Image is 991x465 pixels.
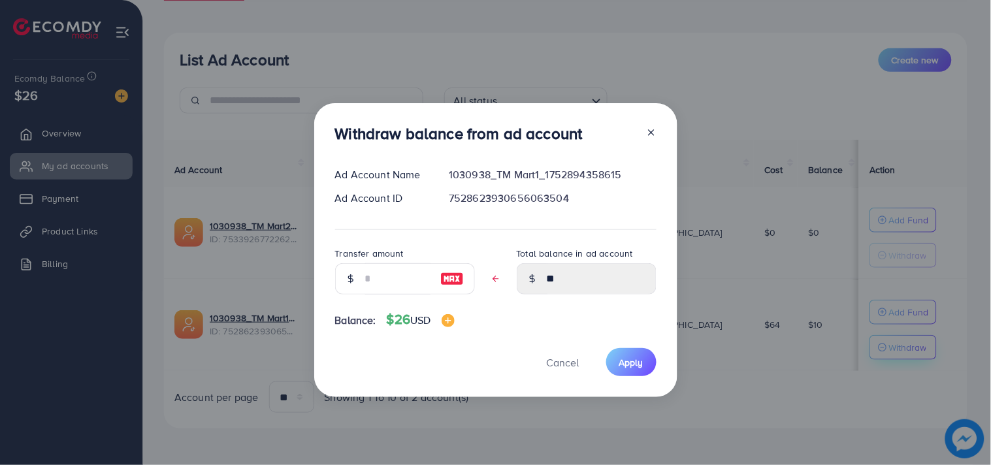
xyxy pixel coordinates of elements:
label: Total balance in ad account [517,247,633,260]
div: 1030938_TM Mart1_1752894358615 [438,167,666,182]
h4: $26 [387,312,455,328]
span: USD [410,313,431,327]
div: Ad Account Name [325,167,439,182]
button: Cancel [530,348,596,376]
span: Balance: [335,313,376,328]
img: image [440,271,464,287]
span: Cancel [547,355,579,370]
label: Transfer amount [335,247,404,260]
button: Apply [606,348,657,376]
div: Ad Account ID [325,191,439,206]
span: Apply [619,356,643,369]
div: 7528623930656063504 [438,191,666,206]
h3: Withdraw balance from ad account [335,124,583,143]
img: image [442,314,455,327]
